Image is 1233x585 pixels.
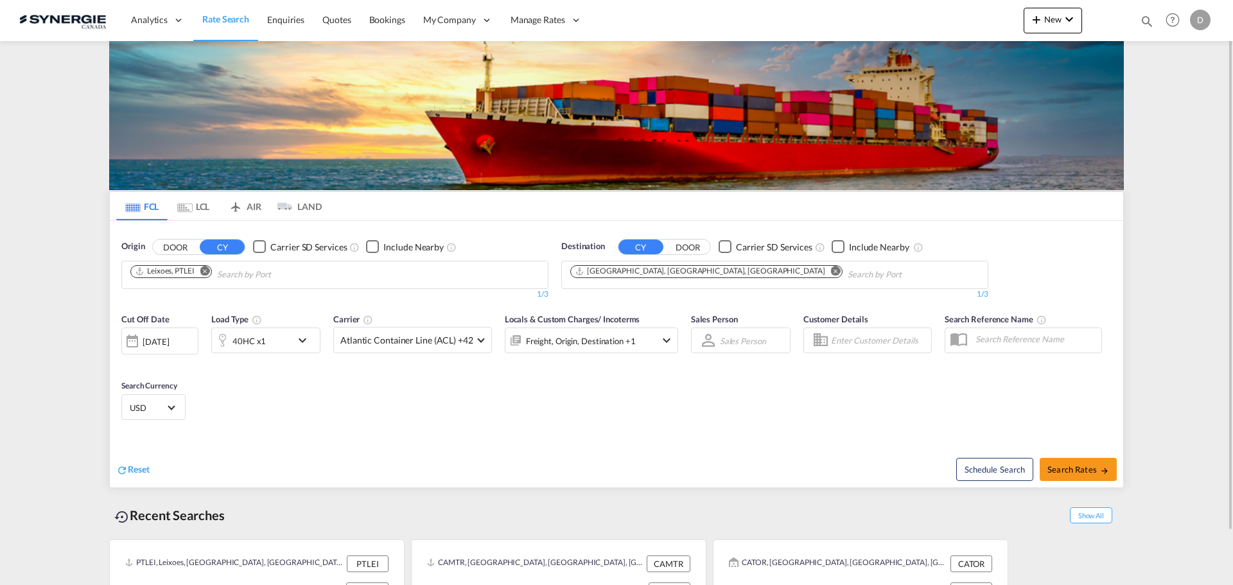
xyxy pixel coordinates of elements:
span: My Company [423,13,476,26]
button: icon-plus 400-fgNewicon-chevron-down [1024,8,1082,33]
button: Remove [823,266,842,279]
img: LCL+%26+FCL+BACKGROUND.png [109,41,1124,190]
button: DOOR [665,240,710,254]
button: Search Ratesicon-arrow-right [1040,458,1117,481]
md-icon: Your search will be saved by the below given name [1036,315,1047,325]
md-chips-wrap: Chips container. Use arrow keys to select chips. [128,261,344,285]
md-tab-item: LCL [168,192,219,220]
img: 1f56c880d42311ef80fc7dca854c8e59.png [19,6,106,35]
div: [DATE] [121,327,198,354]
span: Manage Rates [511,13,565,26]
span: Cut Off Date [121,314,170,324]
md-checkbox: Checkbox No Ink [366,240,444,254]
span: Search Reference Name [945,314,1047,324]
md-icon: icon-plus 400-fg [1029,12,1044,27]
div: Press delete to remove this chip. [575,266,828,277]
span: Search Currency [121,381,177,390]
button: DOOR [153,240,198,254]
input: Search Reference Name [969,329,1101,349]
span: USD [130,402,166,414]
span: New [1029,14,1077,24]
div: CAMTR [647,555,690,572]
md-chips-wrap: Chips container. Use arrow keys to select chips. [568,261,975,285]
md-tab-item: AIR [219,192,270,220]
span: Quotes [322,14,351,25]
span: Atlantic Container Line (ACL) +42 [340,334,473,347]
md-icon: icon-chevron-down [1062,12,1077,27]
md-select: Select Currency: $ USDUnited States Dollar [128,398,179,417]
span: Bookings [369,14,405,25]
div: CAMTR, Montreal, QC, Canada, North America, Americas [427,555,643,572]
div: PTLEI [347,555,389,572]
span: Origin [121,240,144,253]
div: icon-magnify [1140,14,1154,33]
button: CY [200,240,245,254]
md-tab-item: LAND [270,192,322,220]
button: Note: By default Schedule search will only considerorigin ports, destination ports and cut off da... [956,458,1033,481]
md-icon: icon-airplane [228,199,243,209]
span: Carrier [333,314,373,324]
span: Destination [561,240,605,253]
button: Remove [192,266,211,279]
span: Sales Person [691,314,738,324]
div: 1/3 [561,289,988,300]
md-icon: icon-refresh [116,464,128,476]
md-icon: Unchecked: Search for CY (Container Yard) services for all selected carriers.Checked : Search for... [815,242,825,252]
md-tab-item: FCL [116,192,168,220]
md-checkbox: Checkbox No Ink [832,240,909,254]
div: 1/3 [121,289,548,300]
span: / Incoterms [598,314,640,324]
span: Customer Details [803,314,868,324]
div: CATOR, Toronto, ON, Canada, North America, Americas [729,555,947,572]
div: PTLEI, Leixoes, Portugal, Southern Europe, Europe [125,555,344,572]
md-icon: icon-information-outline [252,315,262,325]
div: D [1190,10,1211,30]
div: Carrier SD Services [270,241,347,254]
md-datepicker: Select [121,353,131,371]
div: 40HC x1icon-chevron-down [211,327,320,353]
div: Help [1162,9,1190,32]
div: Leixoes, PTLEI [135,266,195,277]
md-select: Sales Person [719,331,767,350]
div: OriginDOOR CY Checkbox No InkUnchecked: Search for CY (Container Yard) services for all selected ... [110,221,1123,487]
div: 40HC x1 [232,332,266,350]
md-icon: icon-chevron-down [295,333,317,348]
div: Include Nearby [849,241,909,254]
div: Include Nearby [383,241,444,254]
span: Locals & Custom Charges [505,314,640,324]
md-icon: icon-chevron-down [659,333,674,348]
md-checkbox: Checkbox No Ink [719,240,812,254]
div: Freight Origin Destination Factory Stuffing [526,332,636,350]
md-pagination-wrapper: Use the left and right arrow keys to navigate between tabs [116,192,322,220]
md-icon: Unchecked: Search for CY (Container Yard) services for all selected carriers.Checked : Search for... [349,242,360,252]
button: CY [618,240,663,254]
md-icon: Unchecked: Ignores neighbouring ports when fetching rates.Checked : Includes neighbouring ports w... [446,242,457,252]
md-icon: Unchecked: Ignores neighbouring ports when fetching rates.Checked : Includes neighbouring ports w... [913,242,923,252]
div: Freight Origin Destination Factory Stuffingicon-chevron-down [505,327,678,353]
span: Search Rates [1047,464,1109,475]
div: Halifax, NS, CAHAL [575,266,825,277]
div: CATOR [950,555,992,572]
span: Analytics [131,13,168,26]
md-icon: icon-backup-restore [114,509,130,525]
md-icon: icon-magnify [1140,14,1154,28]
span: Reset [128,464,150,475]
div: Press delete to remove this chip. [135,266,197,277]
input: Chips input. [217,265,339,285]
input: Enter Customer Details [831,331,927,350]
md-icon: The selected Trucker/Carrierwill be displayed in the rate results If the rates are from another f... [363,315,373,325]
input: Chips input. [848,265,970,285]
div: icon-refreshReset [116,463,150,477]
span: Show All [1070,507,1112,523]
span: Help [1162,9,1184,31]
md-checkbox: Checkbox No Ink [253,240,347,254]
div: Carrier SD Services [736,241,812,254]
span: Load Type [211,314,262,324]
div: [DATE] [143,336,169,347]
span: Enquiries [267,14,304,25]
div: Recent Searches [109,501,230,530]
span: Rate Search [202,13,249,24]
md-icon: icon-arrow-right [1100,466,1109,475]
